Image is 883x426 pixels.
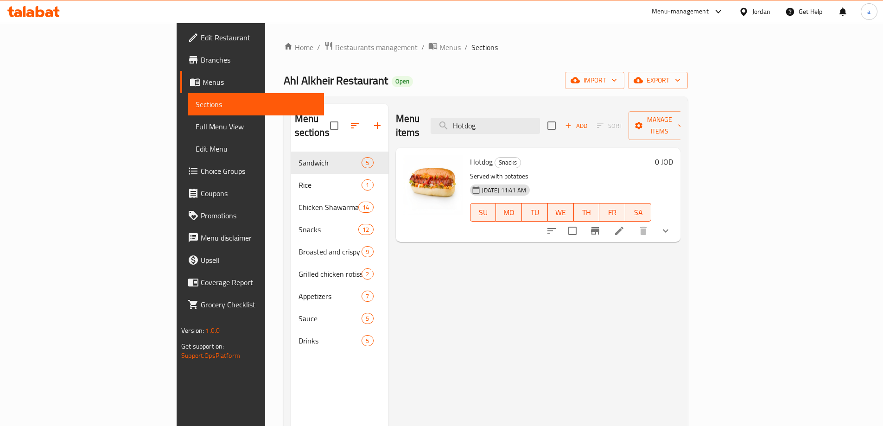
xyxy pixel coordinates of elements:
a: Coupons [180,182,324,204]
button: export [628,72,688,89]
span: Grilled chicken rotisserie [299,268,362,280]
a: Choice Groups [180,160,324,182]
span: Select section first [591,119,629,133]
div: Menu-management [652,6,709,17]
div: items [358,224,373,235]
div: Rice1 [291,174,388,196]
span: Open [392,77,413,85]
button: TH [574,203,600,222]
span: TH [578,206,596,219]
span: Get support on: [181,340,224,352]
span: Rice [299,179,362,191]
div: items [358,202,373,213]
a: Edit menu item [614,225,625,236]
button: WE [548,203,574,222]
a: Menu disclaimer [180,227,324,249]
a: Edit Menu [188,138,324,160]
span: 12 [359,225,373,234]
button: SA [625,203,651,222]
button: import [565,72,624,89]
span: Sections [471,42,498,53]
span: Menus [439,42,461,53]
button: FR [599,203,625,222]
div: Chicken Shawarma meals14 [291,196,388,218]
span: Restaurants management [335,42,418,53]
button: Manage items [629,111,691,140]
nav: Menu sections [291,148,388,356]
span: WE [552,206,570,219]
button: delete [632,220,654,242]
span: 1 [362,181,373,190]
span: 7 [362,292,373,301]
li: / [464,42,468,53]
a: Coverage Report [180,271,324,293]
div: items [362,179,373,191]
span: 5 [362,337,373,345]
a: Support.OpsPlatform [181,350,240,362]
span: Edit Menu [196,143,317,154]
div: items [362,291,373,302]
span: 2 [362,270,373,279]
span: Select to update [563,221,582,241]
span: Edit Restaurant [201,32,317,43]
span: Add [564,121,589,131]
span: [DATE] 11:41 AM [478,186,530,195]
a: Promotions [180,204,324,227]
div: Jordan [752,6,770,17]
span: export [635,75,680,86]
a: Edit Restaurant [180,26,324,49]
div: Grilled chicken rotisserie2 [291,263,388,285]
div: Snacks12 [291,218,388,241]
span: 5 [362,314,373,323]
span: Upsell [201,254,317,266]
span: Coupons [201,188,317,199]
a: Menus [428,41,461,53]
div: items [362,335,373,346]
span: Sauce [299,313,362,324]
span: 5 [362,159,373,167]
nav: breadcrumb [284,41,688,53]
span: Snacks [299,224,359,235]
span: Version: [181,324,204,337]
span: Drinks [299,335,362,346]
a: Sections [188,93,324,115]
img: Hotdog [403,155,463,215]
button: Add section [366,114,388,137]
div: Sandwich [299,157,362,168]
div: Sandwich5 [291,152,388,174]
span: Snacks [495,157,521,168]
span: Chicken Shawarma meals [299,202,359,213]
span: Branches [201,54,317,65]
span: Full Menu View [196,121,317,132]
span: FR [603,206,622,219]
span: Select section [542,116,561,135]
span: Ahl Alkheir Restaurant [284,70,388,91]
span: Appetizers [299,291,362,302]
a: Restaurants management [324,41,418,53]
span: Menus [203,76,317,88]
button: SU [470,203,496,222]
div: items [362,246,373,257]
a: Full Menu View [188,115,324,138]
div: items [362,268,373,280]
div: Sauce5 [291,307,388,330]
span: Sort sections [344,114,366,137]
button: Add [561,119,591,133]
svg: Show Choices [660,225,671,236]
div: Drinks5 [291,330,388,352]
li: / [421,42,425,53]
span: a [867,6,870,17]
button: Branch-specific-item [584,220,606,242]
span: import [572,75,617,86]
span: Hotdog [470,155,493,169]
span: 14 [359,203,373,212]
div: Appetizers7 [291,285,388,307]
span: Add item [561,119,591,133]
span: Broasted and crispy chicken [299,246,362,257]
span: Grocery Checklist [201,299,317,310]
span: Coverage Report [201,277,317,288]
